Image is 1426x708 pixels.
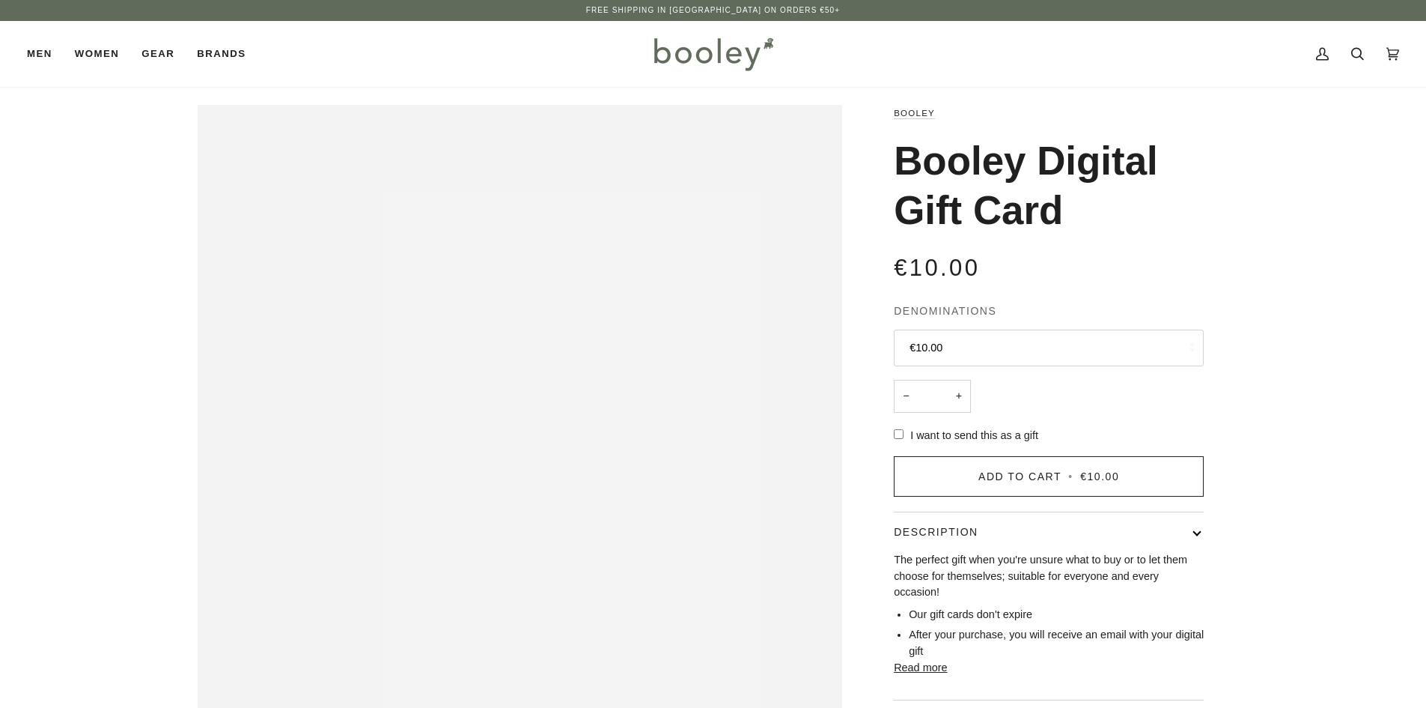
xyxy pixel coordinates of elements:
input: Quantity [894,380,971,414]
span: Denominations [894,303,996,319]
span: Brands [197,46,246,61]
p: Free Shipping in [GEOGRAPHIC_DATA] on Orders €50+ [586,4,840,16]
span: • [1065,471,1076,482]
span: After your purchase, you will receive an email with your digital gift [909,629,1204,657]
button: + [947,380,971,414]
button: Add to Cart • €10.00 [894,456,1204,497]
span: The perfect gift when you're unsure what to buy or to let them choose for themselves; suitable fo... [894,554,1187,598]
a: Men [27,21,64,87]
span: €10.00 [894,255,980,281]
button: Description [894,512,1204,552]
img: Booley [648,32,778,76]
span: Gear [141,46,174,61]
a: Booley [894,109,935,118]
a: Women [64,21,130,87]
span: €10.00 [1080,471,1119,482]
button: €10.00 [894,330,1204,366]
h1: Booley Digital Gift Card [894,136,1192,235]
span: Women [75,46,119,61]
a: Brands [186,21,257,87]
button: − [894,380,918,414]
span: Our gift cards don't expire [909,608,1032,620]
span: Add to Cart [978,471,1061,482]
button: Read more [894,660,947,677]
span: I want to send this as a gift [910,429,1038,441]
a: Gear [130,21,186,87]
span: Men [27,46,52,61]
